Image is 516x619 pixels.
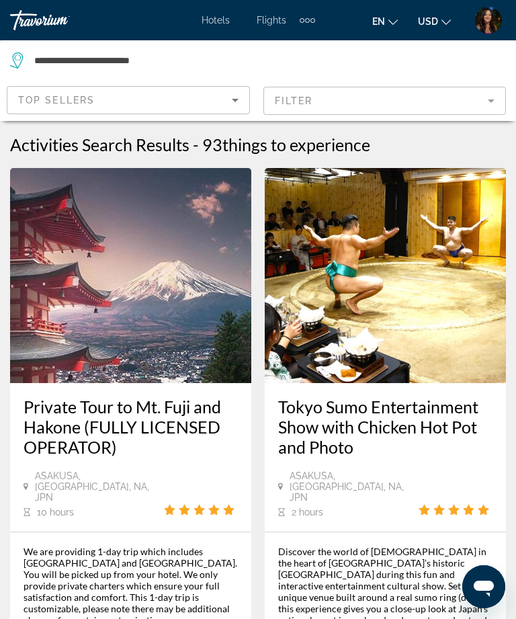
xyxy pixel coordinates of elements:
[257,15,286,26] a: Flights
[10,10,111,30] a: Travorium
[290,470,419,503] span: Asakusa, [GEOGRAPHIC_DATA], NA, JPN
[278,397,492,457] a: Tokyo Sumo Entertainment Show with Chicken Hot Pot and Photo
[471,6,506,34] button: User Menu
[222,134,370,155] span: things to experience
[202,134,370,155] h2: 93
[18,95,95,106] span: Top Sellers
[263,86,507,116] button: Filter
[10,168,251,383] img: 46.jpg
[418,11,451,31] button: Change currency
[10,134,189,155] h1: Activities Search Results
[418,16,438,27] span: USD
[372,11,398,31] button: Change language
[202,15,230,26] a: Hotels
[193,134,199,155] span: -
[18,92,239,108] mat-select: Sort by
[372,16,385,27] span: en
[475,7,502,34] img: 2Q==
[265,168,506,383] img: 1a.jpg
[292,507,323,518] span: 2 hours
[24,397,238,457] a: Private Tour to Mt. Fuji and Hakone (FULLY LICENSED OPERATOR)
[462,565,505,608] iframe: Button to launch messaging window
[300,9,315,31] button: Extra navigation items
[35,470,164,503] span: Asakusa, [GEOGRAPHIC_DATA], NA, JPN
[37,507,74,518] span: 10 hours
